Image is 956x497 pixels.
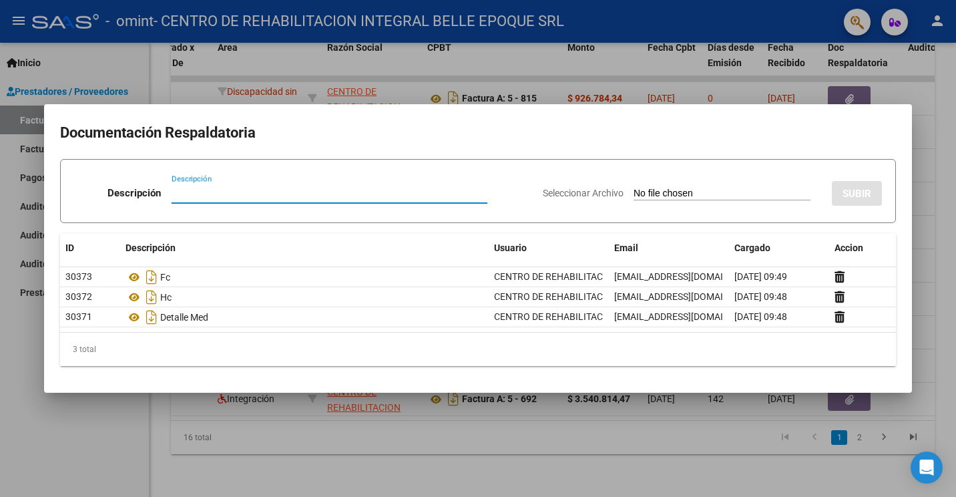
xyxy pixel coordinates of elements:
[614,271,762,282] span: [EMAIL_ADDRESS][DOMAIN_NAME]
[143,287,160,308] i: Descargar documento
[614,311,762,322] span: [EMAIL_ADDRESS][DOMAIN_NAME]
[543,188,624,198] span: Seleccionar Archivo
[126,307,483,328] div: Detalle Med
[494,271,881,282] span: CENTRO DE REHABILITACION BELLE EPOQUE CENTRO DE REHABILITACION BELLE EPOQUE
[734,291,787,302] span: [DATE] 09:48
[734,311,787,322] span: [DATE] 09:48
[911,452,943,484] div: Open Intercom Messenger
[126,287,483,308] div: Hc
[734,242,770,253] span: Cargado
[494,242,527,253] span: Usuario
[143,307,160,328] i: Descargar documento
[734,271,787,282] span: [DATE] 09:49
[729,234,829,263] datatable-header-cell: Cargado
[60,234,120,263] datatable-header-cell: ID
[829,234,896,263] datatable-header-cell: Accion
[60,120,896,146] h2: Documentación Respaldatoria
[489,234,609,263] datatable-header-cell: Usuario
[120,234,489,263] datatable-header-cell: Descripción
[834,242,863,253] span: Accion
[65,242,74,253] span: ID
[609,234,729,263] datatable-header-cell: Email
[143,267,160,288] i: Descargar documento
[126,267,483,288] div: Fc
[65,311,92,322] span: 30371
[494,311,881,322] span: CENTRO DE REHABILITACION BELLE EPOQUE CENTRO DE REHABILITACION BELLE EPOQUE
[614,291,762,302] span: [EMAIL_ADDRESS][DOMAIN_NAME]
[126,242,176,253] span: Descripción
[843,188,871,200] span: SUBIR
[494,291,881,302] span: CENTRO DE REHABILITACION BELLE EPOQUE CENTRO DE REHABILITACION BELLE EPOQUE
[832,181,882,206] button: SUBIR
[65,291,92,302] span: 30372
[65,271,92,282] span: 30373
[107,186,161,201] p: Descripción
[60,333,896,366] div: 3 total
[614,242,638,253] span: Email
